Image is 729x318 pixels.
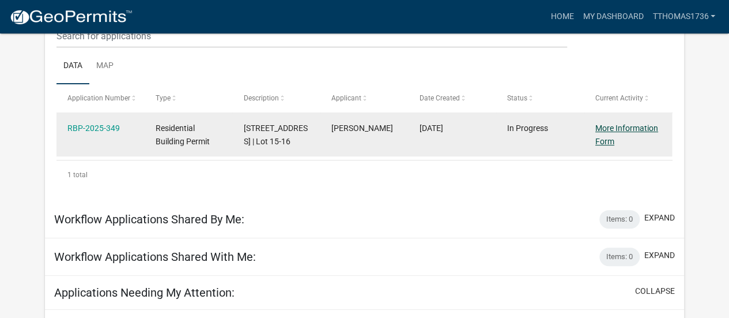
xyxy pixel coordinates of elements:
[320,84,409,112] datatable-header-cell: Applicant
[67,124,120,133] a: RBP-2025-349
[56,48,89,85] a: Data
[331,94,361,102] span: Applicant
[54,212,244,226] h5: Workflow Applications Shared By Me:
[599,210,640,229] div: Items: 0
[56,160,673,189] div: 1 total
[507,124,548,133] span: In Progress
[54,286,235,300] h5: Applications Needing My Attention:
[635,285,675,297] button: collapse
[54,250,256,264] h5: Workflow Applications Shared With Me:
[156,94,171,102] span: Type
[644,212,675,224] button: expand
[420,94,460,102] span: Date Created
[244,124,308,146] span: 1736 Spring Street | Lot 15-16
[648,6,720,28] a: tthomas1736
[67,94,130,102] span: Application Number
[331,124,393,133] span: Michael A Thomas
[56,24,566,48] input: Search for applications
[145,84,233,112] datatable-header-cell: Type
[595,124,658,146] a: More Information Form
[232,84,320,112] datatable-header-cell: Description
[507,94,527,102] span: Status
[578,6,648,28] a: My Dashboard
[595,94,643,102] span: Current Activity
[89,48,120,85] a: Map
[546,6,578,28] a: Home
[56,84,145,112] datatable-header-cell: Application Number
[584,84,673,112] datatable-header-cell: Current Activity
[496,84,584,112] datatable-header-cell: Status
[420,124,443,133] span: 09/15/2025
[409,84,497,112] datatable-header-cell: Date Created
[244,94,279,102] span: Description
[156,124,210,146] span: Residential Building Permit
[599,248,640,266] div: Items: 0
[644,249,675,261] button: expand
